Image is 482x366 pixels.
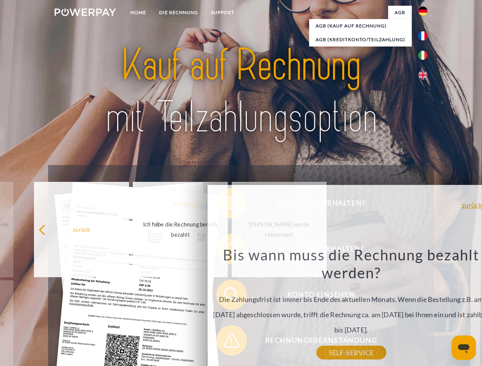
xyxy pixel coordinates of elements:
[73,37,409,146] img: title-powerpay_de.svg
[418,71,427,80] img: en
[418,51,427,60] img: it
[418,6,427,16] img: de
[418,31,427,40] img: fr
[388,6,412,19] a: agb
[39,224,124,234] div: zurück
[124,6,153,19] a: Home
[55,8,116,16] img: logo-powerpay-white.svg
[205,6,241,19] a: SUPPORT
[309,33,412,47] a: AGB (Kreditkonto/Teilzahlung)
[137,219,223,240] div: Ich habe die Rechnung bereits bezahlt
[309,19,412,33] a: AGB (Kauf auf Rechnung)
[462,202,482,209] a: zurück
[153,6,205,19] a: DIE RECHNUNG
[316,346,386,360] a: SELF-SERVICE
[451,335,476,360] iframe: Schaltfläche zum Öffnen des Messaging-Fensters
